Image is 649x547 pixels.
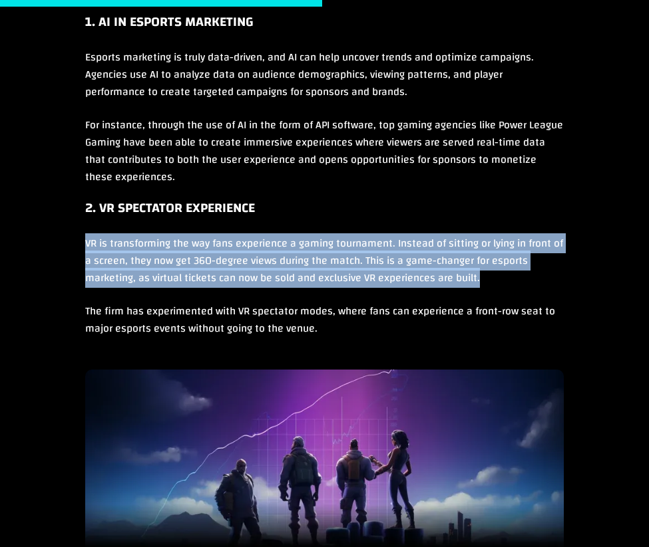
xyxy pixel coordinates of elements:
p: VR is transforming the way fans experience a gaming tournament. Instead of sitting or lying in fr... [85,235,564,302]
p: The firm has experimented with VR spectator modes, where fans can experience a front-row seat to ... [85,302,564,353]
h3: 1. AI in Esports Marketing [85,15,564,49]
h3: 2. VR Spectator Experience [85,201,564,235]
p: For instance, through the use of AI in the form of API software, top gaming agencies like Power L... [85,116,564,201]
iframe: Chat Widget [582,483,649,547]
p: Esports marketing is truly data-driven, and AI can help uncover trends and optimize campaigns. Ag... [85,49,564,116]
